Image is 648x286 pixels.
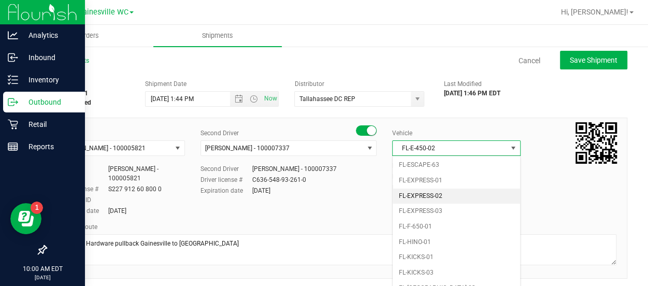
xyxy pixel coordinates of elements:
[252,186,270,195] div: [DATE]
[65,31,113,40] span: Orders
[252,175,306,184] div: C636-548-93-261-0
[10,203,41,234] iframe: Resource center
[575,122,617,164] qrcode: 20250821-001
[153,25,282,47] a: Shipments
[108,184,162,194] div: S227 912 60 800 0
[8,52,18,63] inline-svg: Inbound
[8,75,18,85] inline-svg: Inventory
[444,79,482,89] label: Last Modified
[25,25,153,47] a: Orders
[363,141,376,155] span: select
[8,30,18,40] inline-svg: Analytics
[18,74,80,86] p: Inventory
[393,141,507,155] span: FL-E-450-02
[200,186,252,195] label: Expiration date
[519,55,540,66] a: Cancel
[393,204,520,219] li: FL-EXPRESS-03
[560,51,627,69] button: Save Shipment
[5,274,80,281] p: [DATE]
[393,158,520,173] li: FL-ESCAPE-63
[8,97,18,107] inline-svg: Outbound
[8,119,18,130] inline-svg: Retail
[200,164,252,174] label: Second Driver
[295,92,407,106] input: Select
[18,140,80,153] p: Reports
[393,265,520,281] li: FL-KICKS-03
[393,235,520,250] li: FL-HINO-01
[31,202,43,214] iframe: Resource center unread badge
[252,164,337,174] div: [PERSON_NAME] - 100007337
[200,175,252,184] label: Driver license #
[393,189,520,204] li: FL-EXPRESS-02
[561,8,628,16] span: Hi, [PERSON_NAME]!
[108,206,126,216] div: [DATE]
[18,51,80,64] p: Inbound
[393,219,520,235] li: FL-F-650-01
[8,141,18,152] inline-svg: Reports
[294,79,324,89] label: Distributor
[18,29,80,41] p: Analytics
[444,90,500,97] strong: [DATE] 1:46 PM EDT
[145,79,186,89] label: Shipment Date
[18,118,80,131] p: Retail
[171,141,184,155] span: select
[18,96,80,108] p: Outbound
[575,122,617,164] img: Scan me!
[393,250,520,265] li: FL-KICKS-01
[245,95,263,103] span: Open the time view
[78,8,128,17] span: Gainesville WC
[46,79,129,89] span: Shipment #
[5,264,80,274] p: 10:00 AM EDT
[570,56,617,64] span: Save Shipment
[393,173,520,189] li: FL-EXPRESS-01
[262,91,279,106] span: Set Current date
[200,128,239,138] label: Second Driver
[61,145,146,152] span: [PERSON_NAME] - 100005821
[230,95,248,103] span: Open the date view
[507,141,520,155] span: select
[205,145,290,152] span: [PERSON_NAME] - 100007337
[188,31,247,40] span: Shipments
[108,164,185,183] div: [PERSON_NAME] - 100005821
[392,128,412,138] label: Vehicle
[411,92,424,106] span: select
